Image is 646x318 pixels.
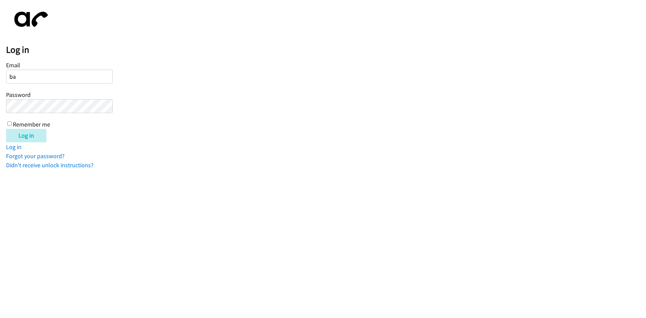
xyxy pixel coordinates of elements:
[6,129,46,142] input: Log in
[6,44,646,56] h2: Log in
[13,120,50,128] label: Remember me
[6,61,20,69] label: Email
[6,152,65,160] a: Forgot your password?
[6,91,31,99] label: Password
[6,143,22,151] a: Log in
[6,161,94,169] a: Didn't receive unlock instructions?
[6,6,53,33] img: aphone-8a226864a2ddd6a5e75d1ebefc011f4aa8f32683c2d82f3fb0802fe031f96514.svg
